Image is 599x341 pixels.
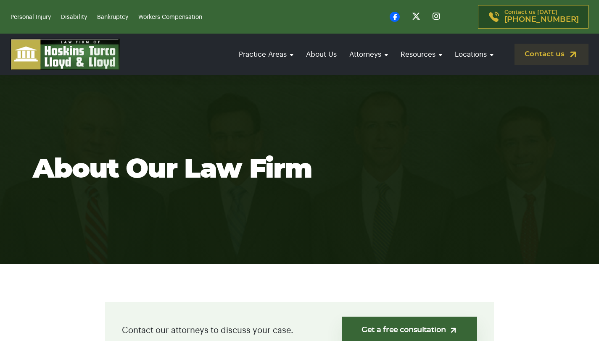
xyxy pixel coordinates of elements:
[302,42,341,66] a: About Us
[11,39,120,70] img: logo
[451,42,498,66] a: Locations
[345,42,392,66] a: Attorneys
[11,14,51,20] a: Personal Injury
[235,42,298,66] a: Practice Areas
[515,44,588,65] a: Contact us
[97,14,128,20] a: Bankruptcy
[61,14,87,20] a: Disability
[138,14,202,20] a: Workers Compensation
[396,42,446,66] a: Resources
[504,10,579,24] p: Contact us [DATE]
[33,155,567,184] h1: About our law firm
[504,16,579,24] span: [PHONE_NUMBER]
[478,5,588,29] a: Contact us [DATE][PHONE_NUMBER]
[449,326,458,335] img: arrow-up-right-light.svg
